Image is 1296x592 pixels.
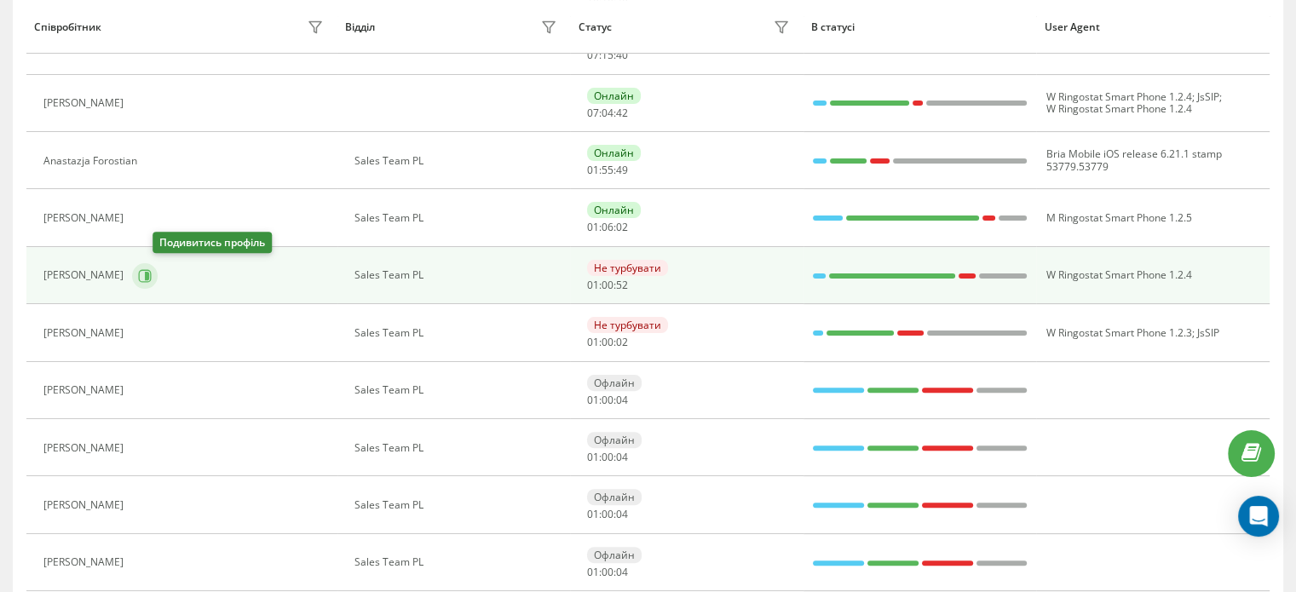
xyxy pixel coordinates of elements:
span: 04 [616,565,628,579]
span: W Ringostat Smart Phone 1.2.3 [1045,325,1191,340]
span: 40 [616,48,628,62]
div: Онлайн [587,88,641,104]
div: [PERSON_NAME] [43,384,128,396]
div: Sales Team PL [354,212,562,224]
div: [PERSON_NAME] [43,556,128,568]
span: 01 [587,278,599,292]
span: 00 [602,393,613,407]
div: : : [587,221,628,233]
span: 02 [616,335,628,349]
div: : : [587,566,628,578]
span: 07 [587,48,599,62]
span: W Ringostat Smart Phone 1.2.4 [1045,89,1191,104]
div: : : [587,164,628,176]
div: : : [587,279,628,291]
div: Офлайн [587,489,642,505]
div: [PERSON_NAME] [43,499,128,511]
span: 04 [602,106,613,120]
div: Офлайн [587,375,642,391]
div: [PERSON_NAME] [43,442,128,454]
div: Співробітник [34,21,101,33]
span: 00 [602,278,613,292]
span: 01 [587,163,599,177]
span: 00 [602,335,613,349]
div: Офлайн [587,432,642,448]
div: Sales Team PL [354,442,562,454]
div: : : [587,336,628,348]
div: [PERSON_NAME] [43,327,128,339]
div: User Agent [1045,21,1262,33]
span: W Ringostat Smart Phone 1.2.4 [1045,101,1191,116]
div: Онлайн [587,202,641,218]
span: 55 [602,163,613,177]
span: 01 [587,565,599,579]
div: Sales Team PL [354,384,562,396]
span: 01 [587,220,599,234]
div: В статусі [811,21,1028,33]
span: 52 [616,278,628,292]
div: Sales Team PL [354,556,562,568]
div: Статус [579,21,612,33]
div: Sales Team PL [354,499,562,511]
span: 00 [602,565,613,579]
div: Відділ [345,21,375,33]
div: Онлайн [587,145,641,161]
div: Офлайн [587,547,642,563]
span: 06 [602,220,613,234]
div: Sales Team PL [354,269,562,281]
span: 04 [616,393,628,407]
span: 01 [587,393,599,407]
div: Не турбувати [587,317,668,333]
div: : : [587,451,628,463]
div: Sales Team PL [354,327,562,339]
div: Не турбувати [587,260,668,276]
span: M Ringostat Smart Phone 1.2.5 [1045,210,1191,225]
span: 04 [616,450,628,464]
span: 00 [602,450,613,464]
div: : : [587,509,628,520]
span: JsSIP [1196,325,1218,340]
span: Bria Mobile iOS release 6.21.1 stamp 53779.53779 [1045,147,1221,173]
span: 49 [616,163,628,177]
div: Anastazja Forostian [43,155,141,167]
div: : : [587,394,628,406]
div: Подивитись профіль [153,232,272,253]
span: JsSIP [1196,89,1218,104]
span: 07 [587,106,599,120]
span: 01 [587,507,599,521]
div: [PERSON_NAME] [43,212,128,224]
span: 02 [616,220,628,234]
div: : : [587,107,628,119]
span: 00 [602,507,613,521]
div: Sales Team PL [354,155,562,167]
div: [PERSON_NAME] [43,97,128,109]
span: 15 [602,48,613,62]
span: 01 [587,335,599,349]
span: 04 [616,507,628,521]
span: 42 [616,106,628,120]
div: : : [587,49,628,61]
div: Open Intercom Messenger [1238,496,1279,537]
span: 01 [587,450,599,464]
span: W Ringostat Smart Phone 1.2.4 [1045,267,1191,282]
div: [PERSON_NAME] [43,269,128,281]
